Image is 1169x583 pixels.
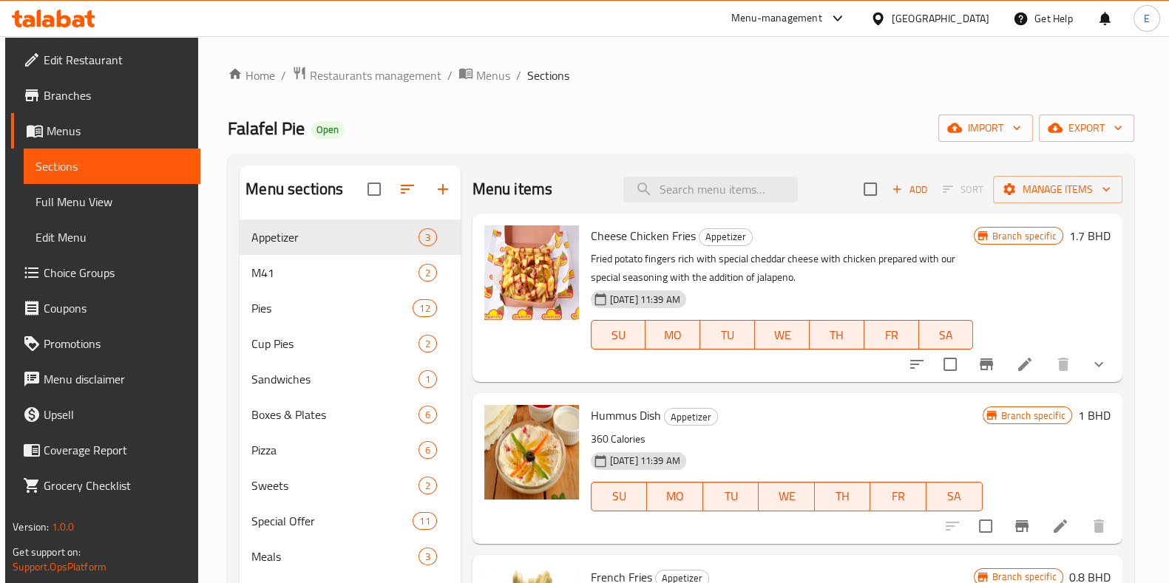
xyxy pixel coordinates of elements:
button: TU [700,320,755,350]
span: 3 [419,550,436,564]
span: Pies [251,299,413,317]
span: Upsell [44,406,189,423]
span: TH [821,485,865,507]
span: E [1144,10,1150,27]
a: Promotions [11,326,200,361]
button: TH [815,482,871,511]
span: Choice Groups [44,264,189,282]
span: Boxes & Plates [251,406,418,423]
div: items [419,228,437,246]
div: Sandwiches1 [240,361,460,397]
h2: Menu items [472,178,553,200]
span: [DATE] 11:39 AM [604,454,686,468]
input: search [623,177,798,202]
button: Add [886,178,933,201]
span: SA [932,485,977,507]
a: Support.OpsPlatform [13,557,106,576]
span: Menus [47,122,189,140]
img: Hummus Dish [484,405,579,500]
span: Sweets [251,477,418,494]
span: 6 [419,443,436,457]
span: Branch specific [995,409,1071,423]
div: Pizza6 [240,432,460,468]
span: Meals [251,548,418,565]
a: Home [228,67,275,84]
button: delete [1046,347,1081,382]
button: export [1039,115,1134,142]
span: TU [709,485,753,507]
span: Open [311,123,345,136]
span: SA [925,324,968,346]
div: Cup Pies2 [240,326,460,361]
span: Menus [476,67,510,84]
span: SU [597,324,640,346]
a: Sections [24,149,200,184]
h6: 1 BHD [1078,405,1111,426]
a: Menu disclaimer [11,361,200,397]
div: items [419,264,437,282]
a: Menus [11,113,200,149]
a: Restaurants management [292,66,441,85]
span: 6 [419,408,436,422]
span: [DATE] 11:39 AM [604,293,686,307]
span: 1 [419,372,436,386]
button: Branch-specific-item [969,347,1004,382]
div: Open [311,121,345,139]
button: SU [591,320,646,350]
button: SU [591,482,647,511]
h6: 1.7 BHD [1069,225,1111,246]
button: delete [1081,508,1117,544]
span: Special Offer [251,512,413,530]
span: Cup Pies [251,335,418,352]
h2: Menu sections [245,178,343,200]
span: WE [761,324,804,346]
span: TH [816,324,858,346]
a: Full Menu View [24,184,200,219]
span: Restaurants management [310,67,441,84]
div: items [413,512,436,530]
span: 11 [413,514,436,528]
span: Appetizer [251,228,418,246]
div: Menu-management [731,10,822,27]
div: items [419,548,437,565]
span: Pizza [251,441,418,459]
span: Select all sections [359,174,390,205]
div: M41 [251,264,418,282]
span: Menu disclaimer [44,370,189,388]
div: items [419,370,437,388]
span: TU [706,324,749,346]
div: Meals3 [240,539,460,574]
button: TU [703,482,759,511]
button: Branch-specific-item [1004,508,1040,544]
span: Branches [44,86,189,104]
span: Edit Menu [35,228,189,246]
span: Version: [13,517,49,536]
div: items [419,406,437,423]
span: Select to update [935,349,966,380]
button: TH [810,320,864,350]
a: Choice Groups [11,255,200,290]
svg: Show Choices [1090,355,1108,373]
span: 1.0.0 [52,517,75,536]
a: Coupons [11,290,200,326]
span: Branch specific [986,229,1063,243]
button: MO [647,482,703,511]
span: Add [890,181,929,198]
span: Get support on: [13,542,81,562]
div: Sandwiches [251,370,418,388]
button: FR [870,482,926,511]
span: Coupons [44,299,189,317]
span: 2 [419,479,436,493]
span: Sort sections [390,171,425,207]
span: Promotions [44,335,189,352]
div: items [419,441,437,459]
span: FR [870,324,913,346]
span: Select section [855,174,886,205]
div: Pies12 [240,290,460,326]
div: items [419,477,437,494]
